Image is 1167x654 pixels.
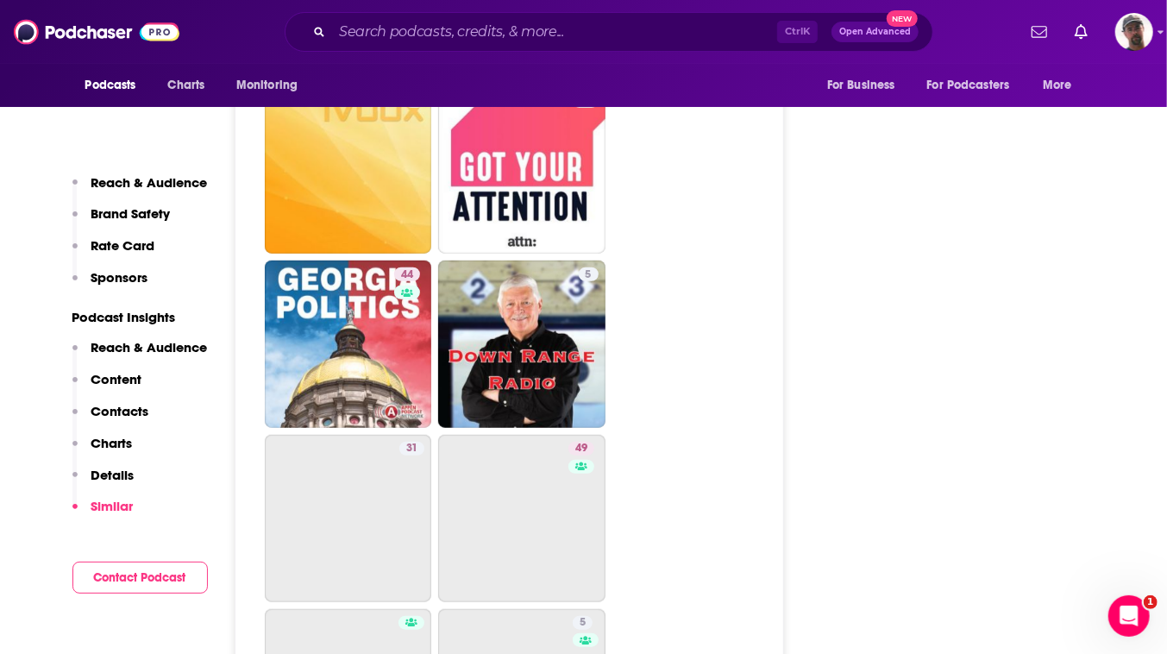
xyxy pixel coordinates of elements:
[91,371,142,387] p: Content
[72,339,208,371] button: Reach & Audience
[401,267,413,284] span: 44
[586,267,592,284] span: 5
[91,339,208,355] p: Reach & Audience
[831,22,919,42] button: Open AdvancedNew
[72,435,133,467] button: Charts
[1115,13,1153,51] button: Show profile menu
[72,498,134,530] button: Similar
[1025,17,1054,47] a: Show notifications dropdown
[916,69,1035,102] button: open menu
[72,371,142,403] button: Content
[265,261,432,428] a: 44
[91,467,135,483] p: Details
[927,73,1010,97] span: For Podcasters
[91,269,148,286] p: Sponsors
[332,18,777,46] input: Search podcasts, credits, & more...
[91,435,133,451] p: Charts
[827,73,895,97] span: For Business
[72,403,149,435] button: Contacts
[777,21,818,43] span: Ctrl K
[72,309,208,325] p: Podcast Insights
[1108,595,1150,637] iframe: Intercom live chat
[72,467,135,499] button: Details
[1115,13,1153,51] img: User Profile
[73,69,159,102] button: open menu
[91,174,208,191] p: Reach & Audience
[72,174,208,206] button: Reach & Audience
[1031,69,1094,102] button: open menu
[580,614,586,632] span: 5
[573,616,593,630] a: 5
[1144,595,1158,609] span: 1
[579,267,599,281] a: 5
[72,562,208,594] button: Contact Podcast
[72,269,148,301] button: Sponsors
[85,73,136,97] span: Podcasts
[394,267,420,281] a: 44
[14,16,179,48] img: Podchaser - Follow, Share and Rate Podcasts
[91,205,171,222] p: Brand Safety
[399,442,424,456] a: 31
[91,237,155,254] p: Rate Card
[575,440,587,457] span: 49
[815,69,917,102] button: open menu
[406,440,417,457] span: 31
[839,28,911,36] span: Open Advanced
[1068,17,1095,47] a: Show notifications dropdown
[265,435,432,602] a: 31
[285,12,933,52] div: Search podcasts, credits, & more...
[91,498,134,514] p: Similar
[168,73,205,97] span: Charts
[568,442,594,456] a: 49
[1043,73,1072,97] span: More
[236,73,298,97] span: Monitoring
[887,10,918,27] span: New
[224,69,320,102] button: open menu
[1115,13,1153,51] span: Logged in as cjPurdy
[72,237,155,269] button: Rate Card
[91,403,149,419] p: Contacts
[265,87,432,255] a: 7
[438,261,605,428] a: 5
[157,69,216,102] a: Charts
[72,205,171,237] button: Brand Safety
[438,435,605,602] a: 49
[405,94,424,108] a: 7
